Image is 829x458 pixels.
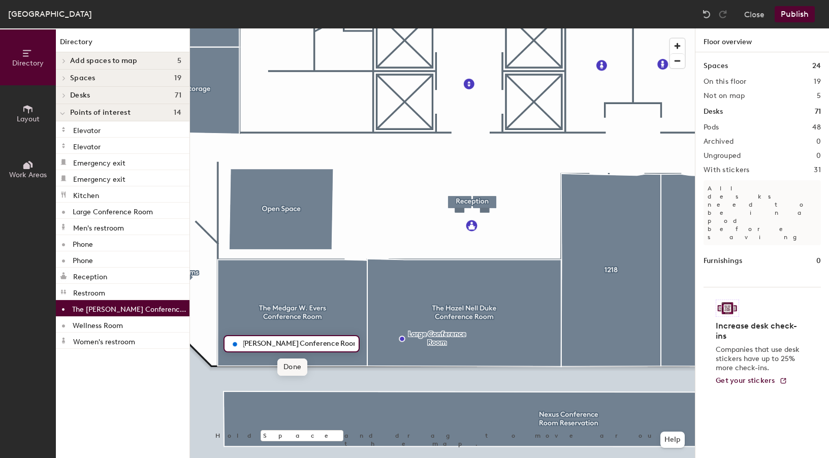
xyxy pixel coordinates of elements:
h1: 71 [815,106,821,117]
h1: 0 [816,255,821,267]
div: [GEOGRAPHIC_DATA] [8,8,92,20]
img: Undo [702,9,712,19]
span: Layout [17,115,40,123]
button: Help [660,432,685,448]
span: 71 [175,91,181,100]
p: Phone [73,253,93,265]
img: Sticker logo [716,300,739,317]
p: Reception [73,270,107,281]
span: Desks [70,91,90,100]
h2: 48 [812,123,821,132]
p: Emergency exit [73,172,125,184]
h2: With stickers [704,166,750,174]
img: Redo [718,9,728,19]
h1: Floor overview [695,28,829,52]
p: Restroom [73,286,105,298]
h1: Desks [704,106,723,117]
h2: 5 [817,92,821,100]
p: Women's restroom [73,335,135,346]
p: Phone [73,237,93,249]
a: Get your stickers [716,377,787,385]
img: generic_marker [229,338,241,350]
span: 14 [174,109,181,117]
h1: Furnishings [704,255,742,267]
button: Publish [775,6,815,22]
span: Work Areas [9,171,47,179]
h2: 19 [814,78,821,86]
span: Add spaces to map [70,57,138,65]
span: Get your stickers [716,376,775,385]
p: All desks need to be in a pod before saving [704,180,821,245]
span: 19 [174,74,181,82]
h2: Pods [704,123,719,132]
h2: On this floor [704,78,747,86]
h4: Increase desk check-ins [716,321,803,341]
h2: Ungrouped [704,152,741,160]
span: Points of interest [70,109,131,117]
span: 5 [177,57,181,65]
p: Elevator [73,140,101,151]
p: Companies that use desk stickers have up to 25% more check-ins. [716,345,803,373]
p: Men's restroom [73,221,124,233]
h1: Spaces [704,60,728,72]
h1: Directory [56,37,189,52]
span: Spaces [70,74,95,82]
p: Kitchen [73,188,99,200]
button: Close [744,6,764,22]
h2: 31 [814,166,821,174]
h2: 0 [816,138,821,146]
p: Large Conference Room [73,205,153,216]
p: Wellness Room [73,318,123,330]
span: Done [277,358,307,376]
h2: Not on map [704,92,745,100]
h1: 24 [812,60,821,72]
p: Elevator [73,123,101,135]
h2: 0 [816,152,821,160]
span: Directory [12,59,44,68]
h2: Archived [704,138,734,146]
p: The [PERSON_NAME] Conference Room [72,302,187,314]
p: Emergency exit [73,156,125,168]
